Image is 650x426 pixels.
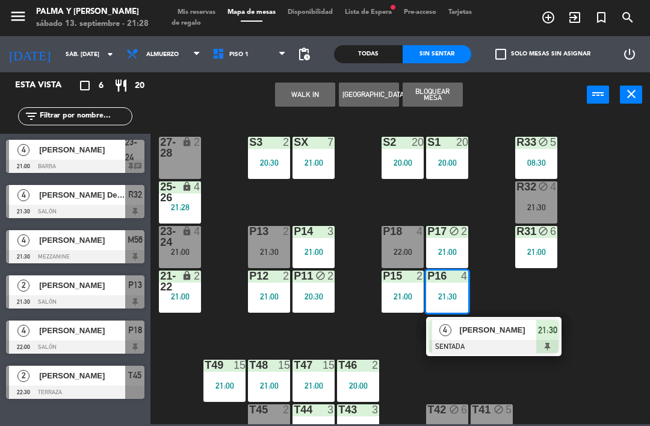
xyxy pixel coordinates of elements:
[588,7,614,28] span: Reserva especial
[278,360,290,371] div: 15
[203,381,246,390] div: 21:00
[292,381,335,390] div: 21:00
[624,87,639,101] i: close
[103,47,117,61] i: arrow_drop_down
[535,7,562,28] span: RESERVAR MESA
[292,158,335,167] div: 21:00
[114,78,128,93] i: restaurant
[327,271,335,281] div: 2
[160,137,161,158] div: 27-28
[538,137,548,147] i: block
[538,323,557,337] span: 21:30
[194,271,201,281] div: 2
[337,381,379,390] div: 20:00
[234,360,246,371] div: 15
[128,278,142,292] span: P13
[39,234,125,246] span: [PERSON_NAME]
[372,404,379,415] div: 3
[323,360,335,371] div: 15
[315,271,326,281] i: block
[24,109,39,124] i: filter_list
[550,137,557,148] div: 5
[403,83,463,107] button: Bloquear Mesa
[221,9,282,16] span: Mapa de mesas
[249,137,250,148] div: S3
[427,226,428,237] div: P17
[159,203,201,211] div: 21:28
[9,7,27,30] button: menu
[172,9,221,16] span: Mis reservas
[449,226,459,236] i: block
[194,181,201,192] div: 4
[182,271,192,281] i: lock
[159,292,201,301] div: 21:00
[339,9,398,16] span: Lista de Espera
[495,49,590,60] label: Solo mesas sin asignar
[146,51,179,58] span: Almuerzo
[17,189,29,201] span: 4
[591,87,605,101] i: power_input
[248,158,290,167] div: 20:30
[248,248,290,256] div: 21:30
[297,47,311,61] span: pending_actions
[283,137,290,148] div: 2
[382,292,424,301] div: 21:00
[622,47,637,61] i: power_settings_new
[550,181,557,192] div: 4
[594,10,608,25] i: turned_in_not
[160,181,161,203] div: 25-26
[427,137,428,148] div: S1
[439,324,451,336] span: 4
[327,137,335,148] div: 7
[587,86,609,104] button: power_input
[125,135,144,164] span: 23-24
[249,360,250,371] div: T48
[389,4,397,11] span: fiber_manual_record
[327,404,335,415] div: 3
[17,325,29,337] span: 4
[36,18,149,30] div: sábado 13. septiembre - 21:28
[39,324,125,337] span: [PERSON_NAME]
[128,233,143,247] span: M56
[449,404,459,415] i: block
[283,271,290,281] div: 2
[39,143,125,156] span: [PERSON_NAME]
[568,10,582,25] i: exit_to_app
[159,248,201,256] div: 21:00
[372,360,379,371] div: 2
[78,78,92,93] i: crop_square
[338,404,339,415] div: T43
[292,292,335,301] div: 20:30
[194,226,201,237] div: 4
[39,369,125,382] span: [PERSON_NAME]
[229,51,249,58] span: Piso 1
[249,271,250,281] div: P12
[160,271,161,292] div: 21-22
[382,248,424,256] div: 22:00
[515,248,557,256] div: 21:00
[36,6,149,18] div: Palma y [PERSON_NAME]
[283,226,290,237] div: 2
[194,137,201,148] div: 2
[472,404,472,415] div: T41
[39,189,125,201] span: [PERSON_NAME] Del [PERSON_NAME]
[338,360,339,371] div: T46
[6,78,87,93] div: Esta vista
[416,271,424,281] div: 2
[182,137,192,147] i: lock
[182,226,192,236] i: lock
[550,226,557,237] div: 6
[249,404,250,415] div: T45
[382,158,424,167] div: 20:00
[426,158,468,167] div: 20:00
[461,226,468,237] div: 2
[538,181,548,192] i: block
[416,226,424,237] div: 4
[506,404,513,415] div: 5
